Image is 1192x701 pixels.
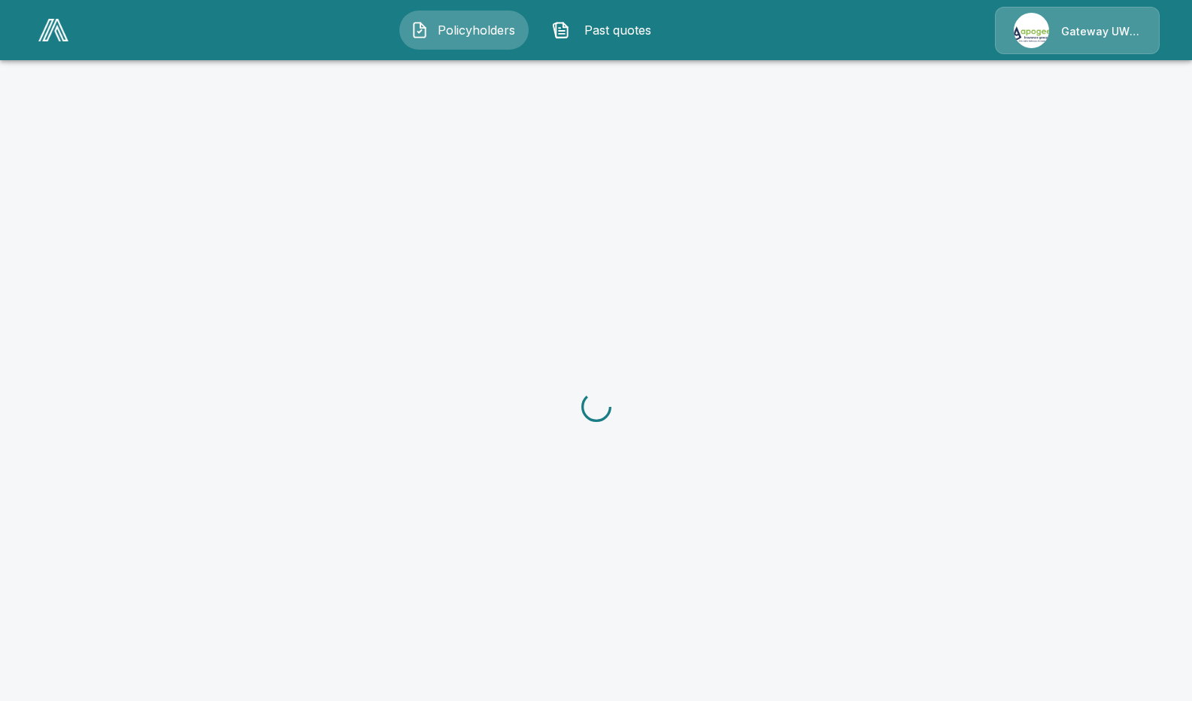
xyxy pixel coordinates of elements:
img: Agency Icon [1014,13,1049,48]
p: Gateway UW dba Apogee [1061,24,1141,39]
a: Agency IconGateway UW dba Apogee [995,7,1160,54]
span: Policyholders [435,21,517,39]
img: Past quotes Icon [552,21,570,39]
img: AA Logo [38,19,68,41]
button: Policyholders IconPolicyholders [399,11,529,50]
img: Policyholders Icon [411,21,429,39]
button: Past quotes IconPast quotes [541,11,670,50]
span: Past quotes [576,21,659,39]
